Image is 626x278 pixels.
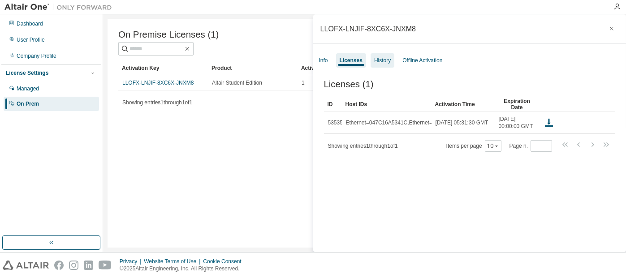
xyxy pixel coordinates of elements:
p: © 2025 Altair Engineering, Inc. All Rights Reserved. [120,265,247,273]
div: Product [212,61,294,75]
img: linkedin.svg [84,261,93,270]
img: Altair One [4,3,117,12]
div: Offline Activation [402,57,442,64]
div: Privacy [120,258,144,265]
span: 1 [302,79,305,86]
div: User Profile [17,36,45,43]
div: Activation Key [122,61,204,75]
div: License Settings [6,69,48,77]
div: Managed [17,85,39,92]
span: Altair Student Edition [212,79,262,86]
div: Cookie Consent [203,258,246,265]
span: Licenses (1) [324,79,374,90]
div: Licenses [340,57,363,64]
span: Items per page [446,140,501,152]
div: History [374,57,391,64]
img: instagram.svg [69,261,78,270]
button: 10 [487,142,499,150]
span: Page n. [509,140,552,152]
span: On Premise Licenses (1) [118,30,219,40]
span: 53535 [328,119,343,126]
span: [DATE] 05:31:30 GMT [436,119,488,126]
span: Showing entries 1 through 1 of 1 [328,143,398,149]
div: Host IDs [345,97,428,111]
div: Activation Time [435,97,491,111]
div: LLOFX-LNJIF-8XC6X-JNXM8 [320,25,416,32]
span: Showing entries 1 through 1 of 1 [122,99,192,106]
img: altair_logo.svg [3,261,49,270]
div: Ethernet=047C16A5341C,Ethernet=D4D853C650F2 [346,119,471,126]
div: Expiration Date [498,97,536,111]
div: Info [319,57,328,64]
span: [DATE] 00:00:00 GMT [499,115,535,130]
img: facebook.svg [54,261,64,270]
div: Activation Allowed [301,61,384,75]
div: Website Terms of Use [144,258,203,265]
div: ID [328,97,338,111]
img: youtube.svg [99,261,112,270]
div: Company Profile [17,52,56,60]
div: On Prem [17,100,39,107]
a: LLOFX-LNJIF-8XC6X-JNXM8 [122,80,194,86]
div: Dashboard [17,20,43,27]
